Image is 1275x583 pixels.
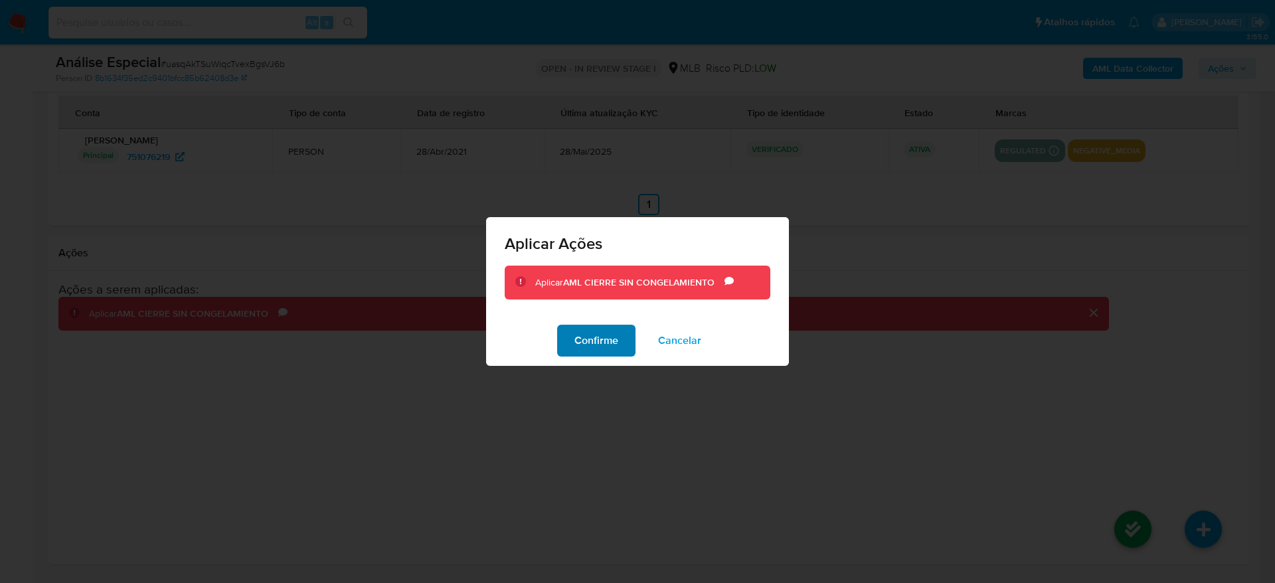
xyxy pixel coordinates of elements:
b: AML CIERRE SIN CONGELAMIENTO [563,276,715,289]
span: Aplicar Ações [505,236,770,252]
button: Cancelar [641,325,719,357]
span: Cancelar [658,326,701,355]
span: Confirme [574,326,618,355]
button: Confirme [557,325,636,357]
div: Aplicar [535,276,724,290]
